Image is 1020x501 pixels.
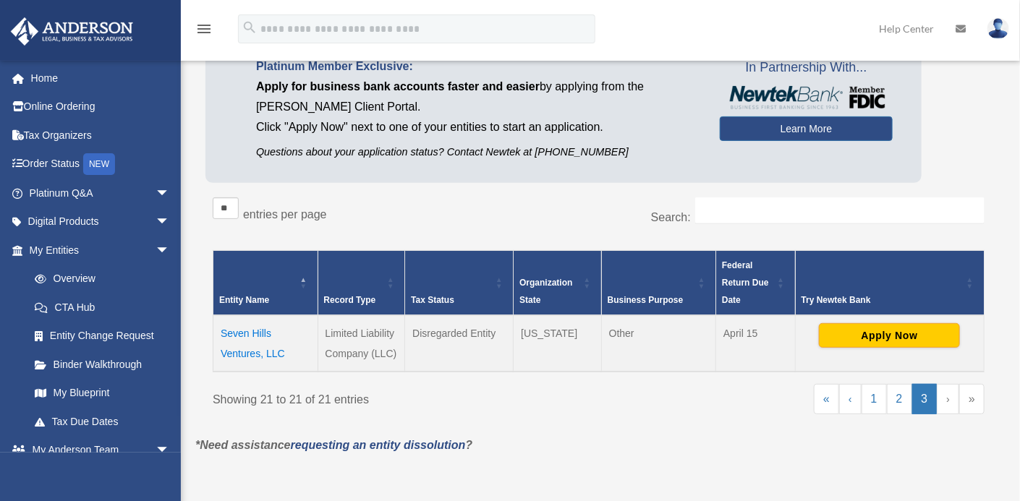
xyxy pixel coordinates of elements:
[20,350,184,379] a: Binder Walkthrough
[839,384,862,414] a: Previous
[156,207,184,237] span: arrow_drop_down
[213,315,318,372] td: Seven Hills Ventures, LLC
[256,143,698,161] p: Questions about your application status? Contact Newtek at [PHONE_NUMBER]
[514,251,602,316] th: Organization State: Activate to sort
[912,384,938,414] a: 3
[716,315,796,372] td: April 15
[324,295,376,305] span: Record Type
[601,251,715,316] th: Business Purpose: Activate to sort
[720,116,893,141] a: Learn More
[243,208,327,220] label: entries per page
[651,211,691,223] label: Search:
[887,384,912,414] a: 2
[20,265,177,294] a: Overview
[802,291,962,309] div: Try Newtek Bank
[819,323,960,348] button: Apply Now
[720,56,893,80] span: In Partnership With...
[195,20,213,38] i: menu
[987,18,1009,39] img: User Pic
[405,251,514,316] th: Tax Status: Activate to sort
[20,293,184,322] a: CTA Hub
[10,236,184,265] a: My Entitiesarrow_drop_down
[411,295,454,305] span: Tax Status
[318,315,405,372] td: Limited Liability Company (LLC)
[10,150,192,179] a: Order StatusNEW
[256,77,698,117] p: by applying from the [PERSON_NAME] Client Portal.
[291,439,466,451] a: requesting an entity dissolution
[7,17,137,46] img: Anderson Advisors Platinum Portal
[20,407,184,436] a: Tax Due Dates
[722,260,769,305] span: Federal Return Due Date
[514,315,602,372] td: [US_STATE]
[727,86,885,109] img: NewtekBankLogoSM.png
[519,278,572,305] span: Organization State
[795,251,984,316] th: Try Newtek Bank : Activate to sort
[195,439,472,451] em: *Need assistance ?
[10,436,192,465] a: My Anderson Teamarrow_drop_down
[716,251,796,316] th: Federal Return Due Date: Activate to sort
[862,384,887,414] a: 1
[814,384,839,414] a: First
[256,56,698,77] p: Platinum Member Exclusive:
[405,315,514,372] td: Disregarded Entity
[213,384,588,410] div: Showing 21 to 21 of 21 entries
[219,295,269,305] span: Entity Name
[213,251,318,316] th: Entity Name: Activate to invert sorting
[256,80,540,93] span: Apply for business bank accounts faster and easier
[937,384,959,414] a: Next
[959,384,985,414] a: Last
[156,179,184,208] span: arrow_drop_down
[318,251,405,316] th: Record Type: Activate to sort
[242,20,258,35] i: search
[256,117,698,137] p: Click "Apply Now" next to one of your entities to start an application.
[10,93,192,121] a: Online Ordering
[10,179,192,207] a: Platinum Q&Aarrow_drop_down
[10,121,192,150] a: Tax Organizers
[10,64,192,93] a: Home
[20,379,184,408] a: My Blueprint
[20,322,184,351] a: Entity Change Request
[601,315,715,372] td: Other
[195,25,213,38] a: menu
[608,295,684,305] span: Business Purpose
[10,207,192,236] a: Digital Productsarrow_drop_down
[156,436,184,466] span: arrow_drop_down
[83,153,115,175] div: NEW
[156,236,184,265] span: arrow_drop_down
